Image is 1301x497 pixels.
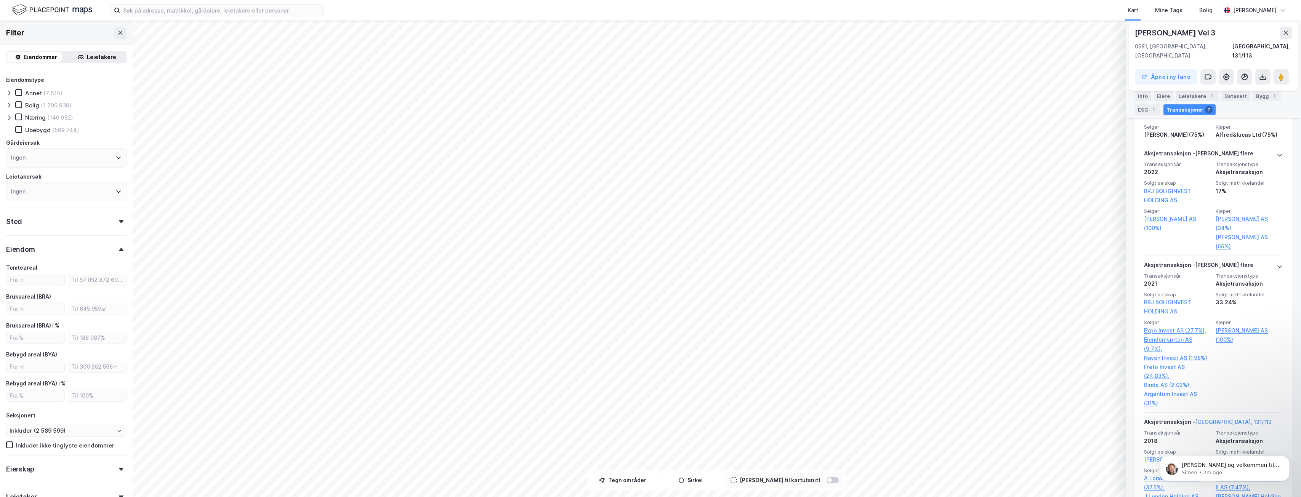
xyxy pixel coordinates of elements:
img: logo.f888ab2527a4732fd821a326f86c7f29.svg [12,3,92,17]
div: (599 744) [52,126,79,134]
input: Til 57 052 872 600㎡ [68,274,126,286]
div: Annet [25,89,42,97]
div: Aksjetransaksjon - [PERSON_NAME] flere [1144,260,1253,273]
a: Rinde AS (2.02%), [1144,380,1211,390]
div: 2022 [1144,168,1211,177]
a: BRJ BOLIGINVEST HOLDING AS [1144,188,1191,203]
div: Datasett [1221,91,1250,101]
input: Til 186 087% [68,332,126,344]
div: Aksjetransaksjon [1216,279,1283,288]
span: Transaksjonstype [1216,430,1283,436]
div: Aksjetransaksjon [1216,436,1283,446]
span: Kjøper [1216,124,1283,130]
span: Kjøper [1216,319,1283,326]
button: Open [116,428,122,434]
input: Fra % [6,332,64,344]
div: 7 [1205,106,1213,113]
div: Kart [1128,6,1138,15]
div: 2018 [1144,436,1211,446]
a: [PERSON_NAME] VEI 3 AS [1144,456,1211,463]
span: Selger [1144,467,1211,474]
div: Leietakersøk [6,172,42,181]
div: Gårdeiersøk [6,138,40,147]
div: Leietakere [87,53,116,62]
span: Transaksjonsår [1144,161,1211,168]
span: Transaksjonsår [1144,273,1211,279]
div: (146 982) [47,114,73,121]
input: Til 645 959㎡ [68,303,126,315]
span: Kjøper [1216,208,1283,214]
a: [PERSON_NAME] HOLDING I AS [1144,104,1187,119]
button: Sirkel [658,473,723,488]
a: BRJ BOLIGINVEST HOLDING AS [1144,299,1191,315]
div: ESG [1135,104,1160,115]
div: 33.24% [1216,298,1283,307]
input: Fra ㎡ [6,274,64,286]
div: Bruksareal (BRA) [6,292,51,301]
span: Selger [1144,208,1211,214]
a: [GEOGRAPHIC_DATA], 131/113 [1195,419,1272,425]
span: Solgt selskap [1144,291,1211,298]
a: [PERSON_NAME] AS (34%), [1216,214,1283,233]
input: ClearOpen [6,425,126,436]
div: [GEOGRAPHIC_DATA], 131/113 [1232,42,1292,60]
button: Åpne i ny fane [1135,69,1197,85]
div: Leietakere [1176,91,1218,101]
div: Ubebygd [25,126,51,134]
div: 1 [1271,92,1278,100]
iframe: Intercom notifications message [1149,440,1301,493]
input: Til 100% [68,390,126,401]
div: [PERSON_NAME] Vei 3 [1135,27,1217,39]
div: Bolig [25,102,39,109]
div: Eiendom [6,245,35,254]
div: [PERSON_NAME] [1233,6,1277,15]
div: Aksjetransaksjon [1216,168,1283,177]
input: Fra % [6,390,64,401]
input: Fra ㎡ [6,303,64,315]
div: Tomteareal [6,263,37,272]
div: 2021 [1144,279,1211,288]
div: Aksjetransaksjon - [1144,417,1272,430]
div: Filter [6,27,24,39]
span: Selger [1144,319,1211,326]
span: Solgt selskap [1144,449,1211,455]
span: Solgt matrikkelandel [1216,291,1283,298]
span: Transaksjonstype [1216,273,1283,279]
a: Eiendomspiten AS (9.7%), [1144,335,1211,353]
button: Tegn områder [590,473,655,488]
div: Bebygd areal (BYA) i % [6,379,66,388]
input: Søk på adresse, matrikkel, gårdeiere, leietakere eller personer [120,5,324,16]
div: (7 515) [43,89,62,97]
div: Bebygd areal (BYA) [6,350,57,359]
div: Eiere [1154,91,1173,101]
span: Transaksjonstype [1216,161,1283,168]
span: Selger [1144,124,1211,130]
a: Expo Invest AS (27.7%), [1144,326,1211,335]
div: Næring [25,114,46,121]
div: Mine Tags [1155,6,1182,15]
div: Eierskap [6,465,34,474]
div: 1 [1208,92,1215,100]
a: [PERSON_NAME] AS (100%) [1144,214,1211,233]
div: [PERSON_NAME] til kartutsnitt [740,476,820,485]
div: Bolig [1199,6,1213,15]
div: 1 [1150,106,1157,113]
div: 0581, [GEOGRAPHIC_DATA], [GEOGRAPHIC_DATA] [1135,42,1232,60]
div: Bygg [1253,91,1281,101]
div: Eiendomstype [6,75,44,85]
input: Til 300 562 596㎡ [68,361,126,372]
div: Info [1135,91,1151,101]
div: Bruksareal (BRA) i % [6,321,59,330]
span: Solgt selskap [1144,180,1211,186]
a: [PERSON_NAME] AS (100%) [1216,326,1283,344]
div: Alfred&lucas Ltd (75%) [1216,130,1283,139]
input: Fra ㎡ [6,361,64,372]
div: Ingen [11,153,26,162]
div: 17% [1216,187,1283,196]
span: Solgt matrikkelandel [1216,180,1283,186]
a: Argentum Invest AS (31%) [1144,390,1211,408]
span: Transaksjonsår [1144,430,1211,436]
